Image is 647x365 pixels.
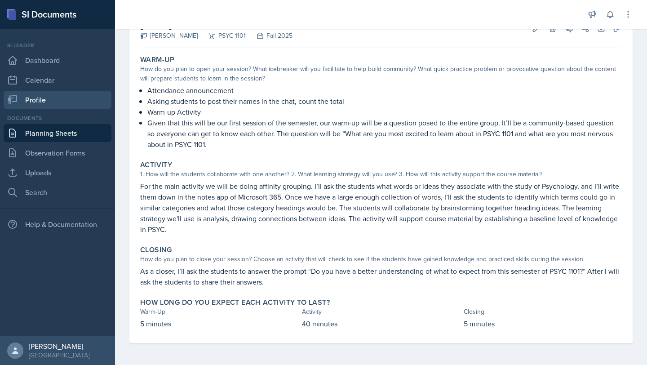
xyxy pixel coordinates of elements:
[140,31,198,40] div: [PERSON_NAME]
[302,307,460,316] div: Activity
[4,51,111,69] a: Dashboard
[198,31,246,40] div: PSYC 1101
[4,91,111,109] a: Profile
[140,181,622,235] p: For the main activity we will be doing affinity grouping. I’ll ask the students what words or ide...
[140,254,622,264] div: How do you plan to close your session? Choose an activity that will check to see if the students ...
[140,298,330,307] label: How long do you expect each activity to last?
[4,183,111,201] a: Search
[4,114,111,122] div: Documents
[140,307,298,316] div: Warm-Up
[140,266,622,287] p: As a closer, I’ll ask the students to answer the prompt “Do you have a better understanding of wh...
[140,318,298,329] p: 5 minutes
[140,160,172,169] label: Activity
[147,117,622,150] p: Given that this will be our first session of the semester, our warm-up will be a question posed t...
[29,351,89,360] div: [GEOGRAPHIC_DATA]
[147,107,622,117] p: Warm-up Activity
[4,71,111,89] a: Calendar
[140,64,622,83] div: How do you plan to open your session? What icebreaker will you facilitate to help build community...
[4,144,111,162] a: Observation Forms
[4,41,111,49] div: Si leader
[4,164,111,182] a: Uploads
[464,307,622,316] div: Closing
[147,96,622,107] p: Asking students to post their names in the chat, count the total
[302,318,460,329] p: 40 minutes
[29,342,89,351] div: [PERSON_NAME]
[140,169,622,179] div: 1. How will the students collaborate with one another? 2. What learning strategy will you use? 3....
[140,245,172,254] label: Closing
[246,31,292,40] div: Fall 2025
[4,124,111,142] a: Planning Sheets
[464,318,622,329] p: 5 minutes
[147,85,622,96] p: Attendance announcement
[140,55,175,64] label: Warm-Up
[4,215,111,233] div: Help & Documentation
